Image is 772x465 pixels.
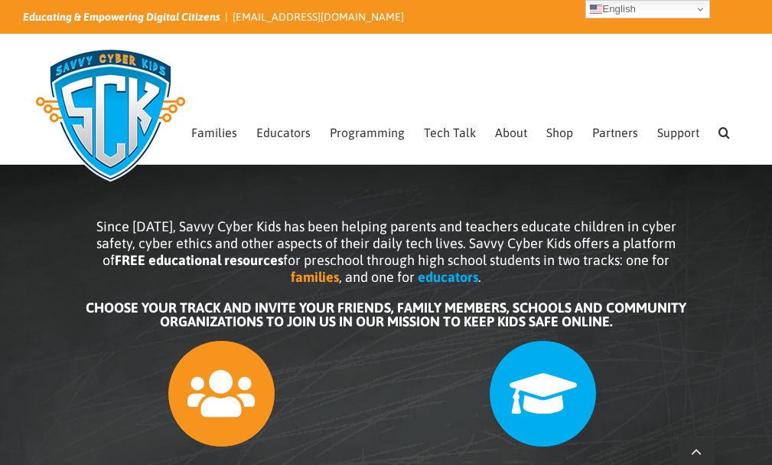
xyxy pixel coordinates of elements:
a: Educators [256,97,311,164]
span: . [478,269,481,285]
span: Families [191,126,237,139]
img: en [590,3,602,15]
b: FREE educational resources [115,252,283,268]
span: About [495,126,527,139]
a: Families [191,97,237,164]
a: Tech Talk [424,97,476,164]
span: , and one for [339,269,415,285]
span: Educators [256,126,311,139]
a: [EMAIL_ADDRESS][DOMAIN_NAME] [233,11,404,23]
img: Savvy Cyber Kids Logo [23,38,198,192]
span: Partners [592,126,638,139]
nav: Main Menu [191,97,749,164]
span: Support [657,126,699,139]
i: Educating & Empowering Digital Citizens [23,11,220,23]
b: families [291,269,339,285]
a: Support [657,97,699,164]
a: Programming [330,97,405,164]
span: Shop [546,126,573,139]
a: Shop [546,97,573,164]
a: Partners [592,97,638,164]
a: Search [718,97,730,164]
span: Programming [330,126,405,139]
b: educators [418,269,478,285]
span: Since [DATE], Savvy Cyber Kids has been helping parents and teachers educate children in cyber sa... [96,218,676,268]
b: CHOOSE YOUR TRACK AND INVITE YOUR FRIENDS, FAMILY MEMBERS, SCHOOLS AND COMMUNITY ORGANIZATIONS TO... [86,300,686,329]
span: Tech Talk [424,126,476,139]
a: About [495,97,527,164]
